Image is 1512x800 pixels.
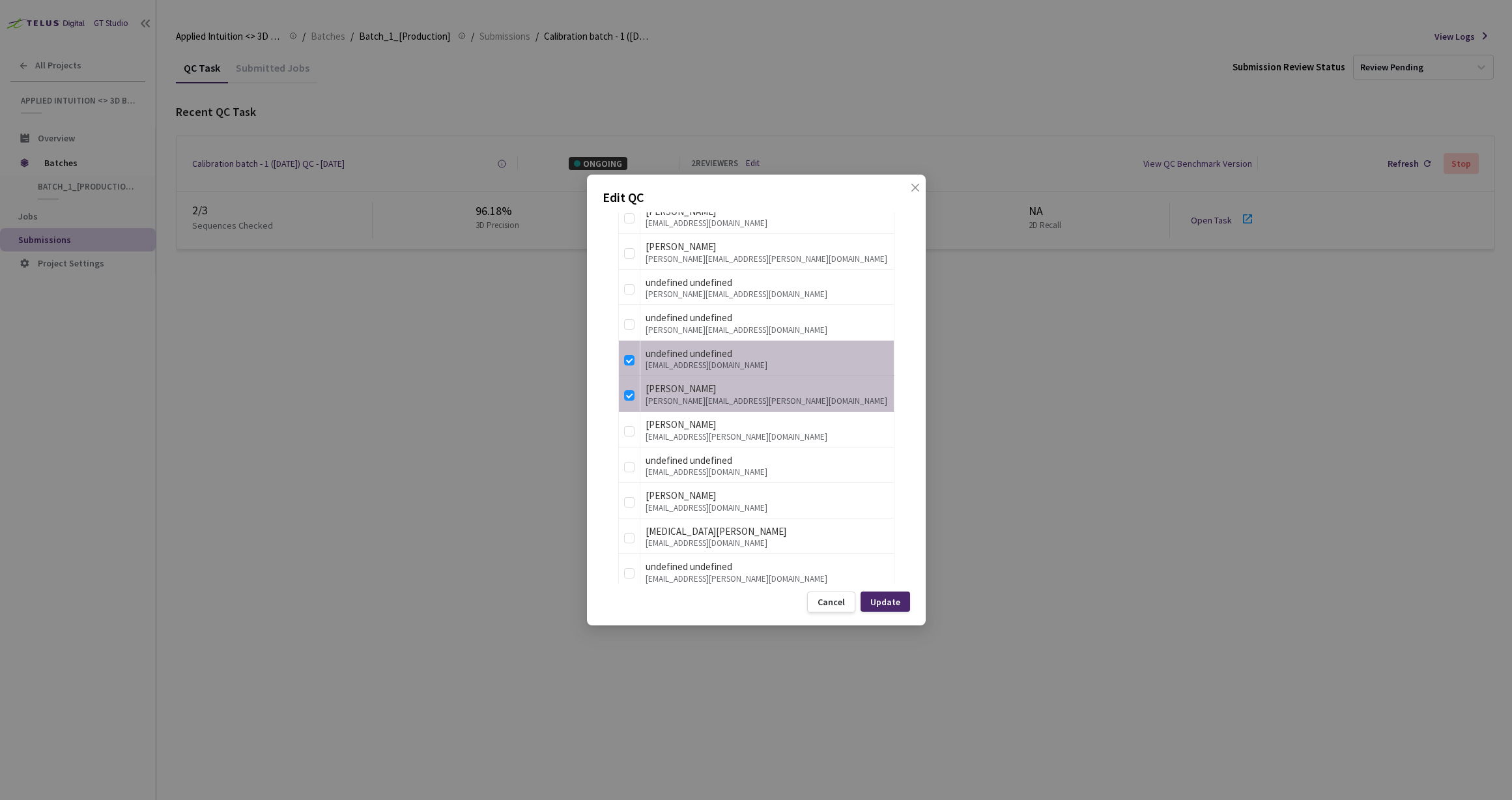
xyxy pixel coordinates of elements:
span: close [910,182,920,219]
div: undefined undefined [646,275,889,291]
div: [PERSON_NAME][EMAIL_ADDRESS][PERSON_NAME][DOMAIN_NAME] [646,255,889,264]
div: [PERSON_NAME] [646,381,889,397]
div: [MEDICAL_DATA][PERSON_NAME] [646,524,889,539]
div: [PERSON_NAME][EMAIL_ADDRESS][DOMAIN_NAME] [646,290,889,299]
div: Update [870,597,900,607]
div: undefined undefined [646,310,889,326]
div: [EMAIL_ADDRESS][DOMAIN_NAME] [646,219,889,228]
div: [PERSON_NAME][EMAIL_ADDRESS][PERSON_NAME][DOMAIN_NAME] [646,397,889,406]
div: [EMAIL_ADDRESS][DOMAIN_NAME] [646,539,889,548]
div: undefined undefined [646,453,889,468]
div: [EMAIL_ADDRESS][DOMAIN_NAME] [646,504,889,513]
button: Close [897,182,918,203]
div: [EMAIL_ADDRESS][DOMAIN_NAME] [646,468,889,477]
div: [PERSON_NAME] [646,488,889,504]
div: [PERSON_NAME] [646,417,889,433]
div: [PERSON_NAME][EMAIL_ADDRESS][DOMAIN_NAME] [646,326,889,335]
div: undefined undefined [646,346,889,362]
p: Edit QC [603,188,910,207]
div: [EMAIL_ADDRESS][PERSON_NAME][DOMAIN_NAME] [646,575,889,584]
div: undefined undefined [646,559,889,575]
div: [PERSON_NAME] [646,239,889,255]
div: Cancel [818,597,845,607]
div: [EMAIL_ADDRESS][DOMAIN_NAME] [646,361,889,370]
div: [EMAIL_ADDRESS][PERSON_NAME][DOMAIN_NAME] [646,433,889,442]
